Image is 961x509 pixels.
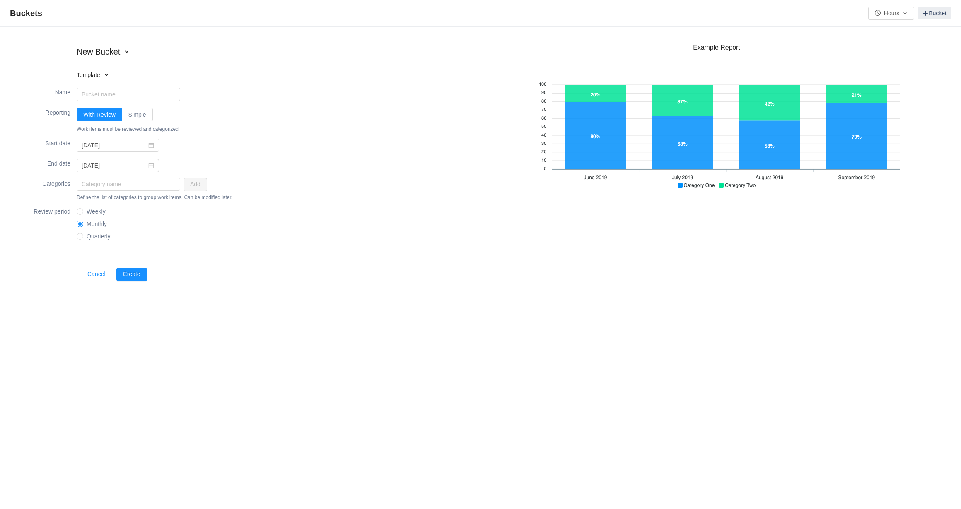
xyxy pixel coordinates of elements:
label: Categories [17,178,70,188]
i: icon: calendar [148,163,154,168]
label: Review period [17,205,70,216]
label: Start date [17,137,70,148]
h2: New Bucket [77,46,182,58]
a: Bucket [918,7,951,19]
button: Add [184,178,207,191]
input: Category name [77,178,180,191]
div: Define the list of categories to group work items. Can be modified later. [77,193,480,202]
h3: Example Report [489,43,944,52]
button: Cancel [81,268,112,281]
span: Quarterly [83,233,114,240]
span: Monthly [83,221,110,227]
img: quantify-buckets-example.png [489,55,944,206]
button: icon: clock-circleHoursicon: down [868,7,914,20]
input: Bucket name [77,88,180,101]
div: Work items must be reviewed and categorized [77,125,480,133]
span: Simple [128,111,146,118]
span: With Review [83,111,116,118]
input: Select date [77,159,159,172]
button: Create [116,268,147,281]
label: End date [17,157,70,168]
span: Weekly [83,208,109,215]
input: Select date [77,139,159,152]
label: Name [17,86,70,97]
i: icon: calendar [148,142,154,148]
a: Cancel [77,266,116,283]
h4: Template [77,71,182,79]
label: Reporting [17,106,70,117]
span: Buckets [10,7,47,20]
